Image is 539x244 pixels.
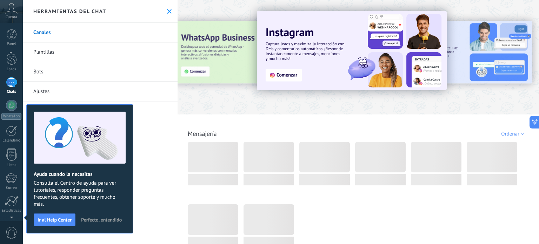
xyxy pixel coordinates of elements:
div: WhatsApp [1,113,21,120]
div: Correo [1,186,22,190]
div: Panel [1,42,22,46]
h2: Herramientas del chat [33,8,106,14]
span: Cuenta [6,15,17,20]
button: Perfecto, entendido [78,215,125,225]
div: Leads [1,67,22,72]
button: Ir al Help Center [34,213,75,226]
div: Ordenar [501,131,526,137]
img: Slide 3 [174,21,324,84]
a: Plantillas [23,42,178,62]
div: Estadísticas [1,209,22,213]
div: Listas [1,163,22,167]
span: Perfecto, entendido [81,217,122,222]
img: Slide 2 [382,21,532,84]
h2: Ayuda cuando la necesitas [34,171,126,178]
a: Difusiones [23,101,178,121]
div: Chats [1,90,22,94]
img: Slide 1 [257,11,447,90]
span: Consulta el Centro de ayuda para ver tutoriales, responder preguntas frecuentes, obtener soporte ... [34,180,126,208]
a: Canales [23,23,178,42]
a: Bots [23,62,178,82]
div: Calendario [1,138,22,143]
span: Ir al Help Center [38,217,72,222]
a: Ajustes [23,82,178,101]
